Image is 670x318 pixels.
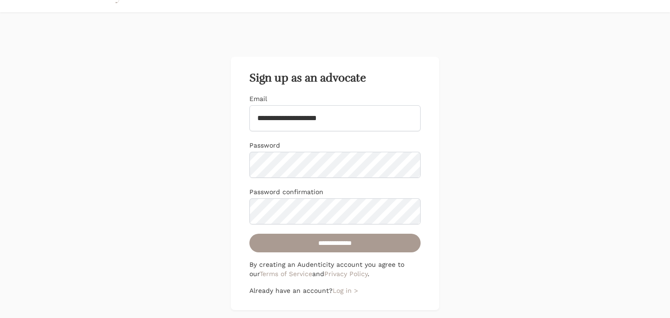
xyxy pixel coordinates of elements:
[249,95,267,102] label: Email
[333,287,358,294] a: Log in >
[249,188,323,196] label: Password confirmation
[324,270,368,277] a: Privacy Policy
[249,72,421,85] h2: Sign up as an advocate
[260,270,312,277] a: Terms of Service
[249,260,421,278] p: By creating an Audenticity account you agree to our and .
[249,142,280,149] label: Password
[249,286,421,295] p: Already have an account?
